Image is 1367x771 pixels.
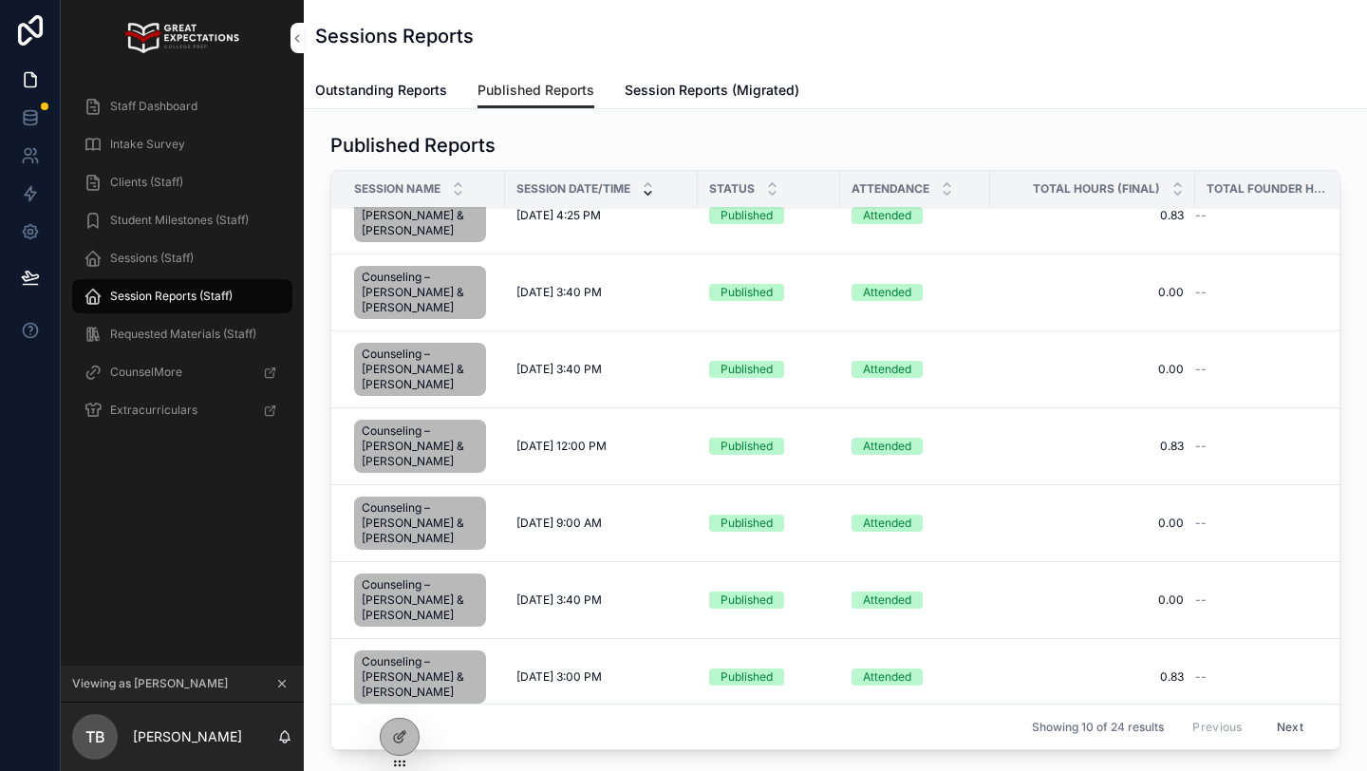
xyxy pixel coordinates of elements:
span: Outstanding Reports [315,81,447,100]
a: [DATE] 4:25 PM [516,208,686,223]
a: Counseling – [PERSON_NAME] & [PERSON_NAME] [354,185,494,246]
a: Sessions (Staff) [72,241,292,275]
span: Counseling – [PERSON_NAME] & [PERSON_NAME] [362,270,478,315]
a: Requested Materials (Staff) [72,317,292,351]
a: 0.00 [1002,362,1184,377]
span: -- [1195,669,1207,685]
span: Intake Survey [110,137,185,152]
div: Attended [863,592,911,609]
span: Student Milestones (Staff) [110,213,249,228]
a: Student Milestones (Staff) [72,203,292,237]
span: Session Reports (Staff) [110,289,233,304]
img: App logo [125,23,238,53]
div: Published [721,438,773,455]
span: 0.83 [1002,208,1184,223]
a: Counseling – [PERSON_NAME] & [PERSON_NAME] [354,262,494,323]
a: -- [1195,516,1340,531]
span: 0.00 [1002,516,1184,531]
div: Published [721,284,773,301]
div: Attended [863,515,911,532]
a: -- [1195,592,1340,608]
span: Published Reports [478,81,594,100]
span: [DATE] 4:25 PM [516,208,601,223]
span: Session Name [354,181,440,197]
span: Sessions (Staff) [110,251,194,266]
a: 0.83 [1002,439,1184,454]
a: -- [1195,362,1340,377]
div: Attended [863,668,911,686]
span: Total Founder Hours (Final) [1207,181,1328,197]
span: TB [85,725,105,748]
div: Attended [863,207,911,224]
a: 0.83 [1002,669,1184,685]
a: Extracurriculars [72,393,292,427]
span: Extracurriculars [110,403,197,418]
a: 0.00 [1002,285,1184,300]
a: CounselMore [72,355,292,389]
a: [DATE] 9:00 AM [516,516,686,531]
a: Published [709,592,829,609]
a: Counseling – [PERSON_NAME] & [PERSON_NAME] [354,570,494,630]
a: Attended [852,361,979,378]
span: Counseling – [PERSON_NAME] & [PERSON_NAME] [362,423,478,469]
span: Clients (Staff) [110,175,183,190]
a: Counseling – [PERSON_NAME] & [PERSON_NAME] [354,493,494,554]
a: -- [1195,208,1340,223]
div: scrollable content [61,76,304,452]
span: Counseling – [PERSON_NAME] & [PERSON_NAME] [362,193,478,238]
div: Published [721,592,773,609]
span: Requested Materials (Staff) [110,327,256,342]
span: -- [1195,592,1207,608]
a: Attended [852,207,979,224]
span: CounselMore [110,365,182,380]
div: Published [721,515,773,532]
span: -- [1195,362,1207,377]
a: 0.00 [1002,592,1184,608]
span: [DATE] 12:00 PM [516,439,607,454]
a: Attended [852,668,979,686]
span: Staff Dashboard [110,99,197,114]
a: [DATE] 3:00 PM [516,669,686,685]
span: Session Reports (Migrated) [625,81,799,100]
a: Published [709,438,829,455]
span: Session Date/Time [516,181,630,197]
span: Viewing as [PERSON_NAME] [72,676,228,691]
a: [DATE] 3:40 PM [516,362,686,377]
div: Published [721,361,773,378]
a: Intake Survey [72,127,292,161]
span: [DATE] 3:40 PM [516,285,602,300]
a: [DATE] 3:40 PM [516,592,686,608]
a: Attended [852,592,979,609]
a: [DATE] 3:40 PM [516,285,686,300]
span: Counseling – [PERSON_NAME] & [PERSON_NAME] [362,347,478,392]
span: Counseling – [PERSON_NAME] & [PERSON_NAME] [362,654,478,700]
span: -- [1195,285,1207,300]
p: [PERSON_NAME] [133,727,242,746]
a: Counseling – [PERSON_NAME] & [PERSON_NAME] [354,416,494,477]
span: Total Hours (Final) [1033,181,1160,197]
a: -- [1195,439,1340,454]
a: -- [1195,285,1340,300]
span: -- [1195,439,1207,454]
span: [DATE] 9:00 AM [516,516,602,531]
div: Published [721,668,773,686]
a: Counseling – [PERSON_NAME] & [PERSON_NAME] [354,339,494,400]
a: Published [709,284,829,301]
a: Published [709,668,829,686]
a: Staff Dashboard [72,89,292,123]
button: Next [1264,712,1317,742]
a: Published Reports [478,73,594,109]
span: Counseling – [PERSON_NAME] & [PERSON_NAME] [362,500,478,546]
a: -- [1195,669,1340,685]
div: Attended [863,438,911,455]
a: [DATE] 12:00 PM [516,439,686,454]
span: Status [709,181,755,197]
a: Attended [852,438,979,455]
div: Published [721,207,773,224]
span: [DATE] 3:40 PM [516,362,602,377]
h1: Published Reports [330,132,496,159]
